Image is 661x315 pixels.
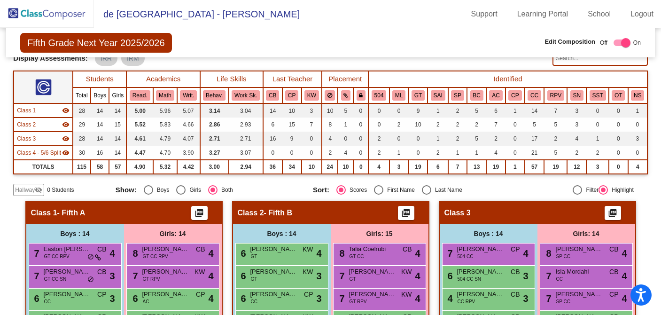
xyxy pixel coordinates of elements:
div: Scores [346,186,367,194]
td: 14 [109,146,126,160]
td: 6 [428,160,448,174]
span: Edit Composition [544,37,595,47]
td: 0 [609,160,628,174]
td: 58 [91,160,109,174]
td: 5.96 [153,103,177,118]
td: 2 [368,146,389,160]
td: 2 [544,132,567,146]
td: 2.71 [200,132,229,146]
td: 30 [73,146,91,160]
td: 14 [109,132,126,146]
td: 17 [525,132,544,146]
td: 4.42 [177,160,200,174]
div: Both [218,186,233,194]
span: do_not_disturb_alt [87,253,94,261]
span: [PERSON_NAME] [142,267,189,276]
mat-icon: visibility_off [35,186,42,194]
div: Girls: 14 [124,224,222,243]
td: 4.70 [153,146,177,160]
th: 504 Plan [368,87,389,103]
mat-icon: picture_as_pdf [607,208,618,221]
td: 15 [109,118,126,132]
td: 57 [109,160,126,174]
th: New to de Portola [628,87,647,103]
td: 0 [263,146,282,160]
span: KW [194,267,205,277]
span: Show: [116,186,137,194]
input: Search... [552,51,648,66]
span: Easton [PERSON_NAME] [44,244,91,254]
span: 7 [32,271,39,281]
div: Boys [153,186,170,194]
td: 28 [73,132,91,146]
span: KW [401,267,412,277]
span: On [633,39,641,47]
td: 2 [322,146,338,160]
td: 3.00 [200,160,229,174]
span: [PERSON_NAME] [250,244,297,254]
td: 0 [389,132,409,146]
td: 5.07 [177,103,200,118]
div: Boys : 14 [233,224,331,243]
td: 15 [282,118,302,132]
td: 12 [567,160,586,174]
span: 8 [544,248,552,259]
span: 0 Students [47,186,74,194]
mat-icon: visibility [62,107,70,114]
td: 0 [409,146,428,160]
td: 36 [263,160,282,174]
span: 3 [316,269,321,283]
td: 2 [428,146,448,160]
td: 5 [467,132,486,146]
span: 4 [523,246,528,260]
button: NS [631,90,644,101]
td: 1 [389,146,409,160]
td: 0 [302,146,322,160]
button: Print Students Details [605,206,621,220]
th: Combo Candidate- Independent [525,87,544,103]
td: 0 [505,118,525,132]
td: 3.27 [200,146,229,160]
span: Class 1 [31,208,57,218]
button: Read. [130,90,150,101]
div: Boys : 14 [26,224,124,243]
td: 1 [505,160,525,174]
td: 1 [338,118,353,132]
th: Academics [126,71,200,87]
div: Girls [186,186,201,194]
td: 2 [428,118,448,132]
span: CB [196,244,205,254]
span: KW [303,267,313,277]
button: Print Students Details [191,206,208,220]
td: 0 [353,103,368,118]
td: 14 [263,103,282,118]
td: 0 [353,146,368,160]
span: Class 1 [17,106,36,115]
a: Logout [623,7,661,22]
td: 0 [368,118,389,132]
th: Last Teacher [263,71,322,87]
td: 0 [302,132,322,146]
th: Girls [109,87,126,103]
span: 7 [32,248,39,259]
th: See Notes [567,87,586,103]
span: [PERSON_NAME] [556,244,603,254]
td: 3.14 [200,103,229,118]
span: 6 [239,248,246,259]
td: 16 [91,146,109,160]
td: 0 [389,103,409,118]
td: 0 [628,118,647,132]
th: Speech Services w/IEP [448,87,467,103]
td: 6 [263,118,282,132]
td: 115 [73,160,91,174]
mat-radio-group: Select an option [116,185,306,195]
div: First Name [383,186,415,194]
td: 2 [467,118,486,132]
span: 4 [208,269,213,283]
td: Hidden teacher - Fifth A [14,103,73,118]
td: 7 [486,118,505,132]
button: BC [470,90,483,101]
td: 5.52 [126,118,153,132]
span: 7 [131,271,138,281]
button: ML [392,90,405,101]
